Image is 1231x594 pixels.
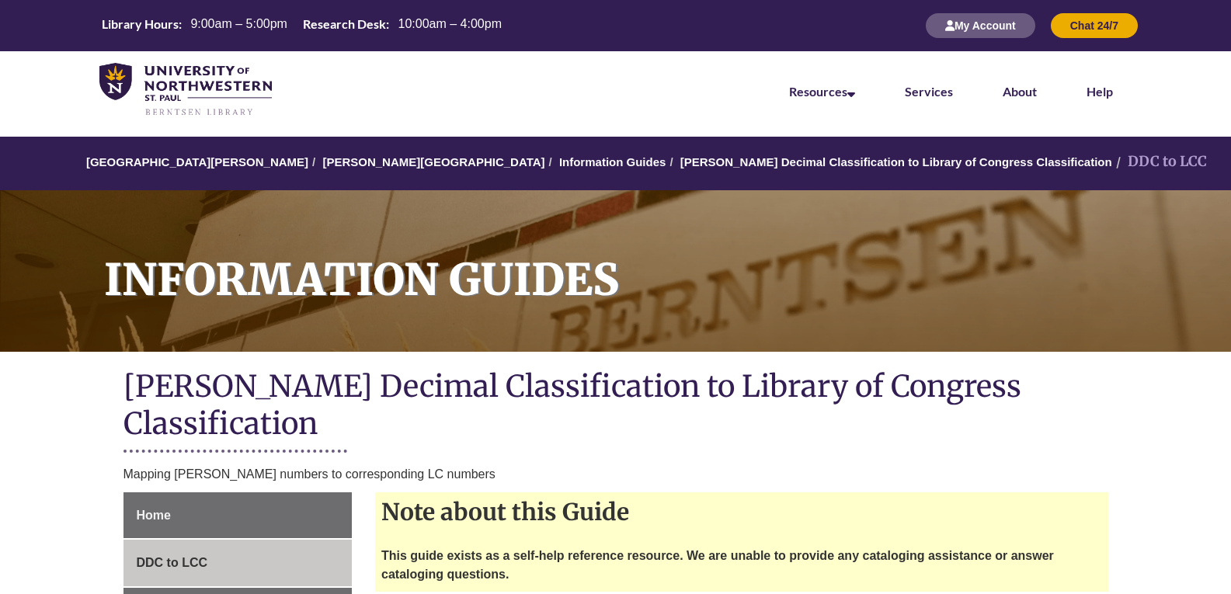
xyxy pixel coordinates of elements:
span: 10:00am – 4:00pm [398,17,502,30]
table: Hours Today [96,16,508,35]
strong: This guide exists as a self-help reference resource. We are unable to provide any cataloging assi... [381,549,1054,581]
a: Home [123,492,353,539]
a: DDC to LCC [123,540,353,586]
h1: Information Guides [87,190,1231,332]
a: About [1003,84,1037,99]
button: My Account [926,13,1035,38]
img: UNWSP Library Logo [99,63,272,117]
button: Chat 24/7 [1051,13,1138,38]
th: Library Hours: [96,16,184,33]
a: Services [905,84,953,99]
h2: Note about this Guide [375,492,1108,531]
a: My Account [926,19,1035,32]
h1: [PERSON_NAME] Decimal Classification to Library of Congress Classification [123,367,1108,446]
span: Mapping [PERSON_NAME] numbers to corresponding LC numbers [123,467,496,481]
a: [PERSON_NAME][GEOGRAPHIC_DATA] [322,155,544,168]
a: Chat 24/7 [1051,19,1138,32]
a: Help [1087,84,1113,99]
a: Hours Today [96,16,508,36]
li: DDC to LCC [1112,151,1207,173]
th: Research Desk: [297,16,391,33]
span: DDC to LCC [137,556,208,569]
a: Information Guides [559,155,666,168]
a: [GEOGRAPHIC_DATA][PERSON_NAME] [86,155,308,168]
a: Resources [789,84,855,99]
span: 9:00am – 5:00pm [190,17,287,30]
span: Home [137,509,171,522]
a: [PERSON_NAME] Decimal Classification to Library of Congress Classification [680,155,1112,168]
